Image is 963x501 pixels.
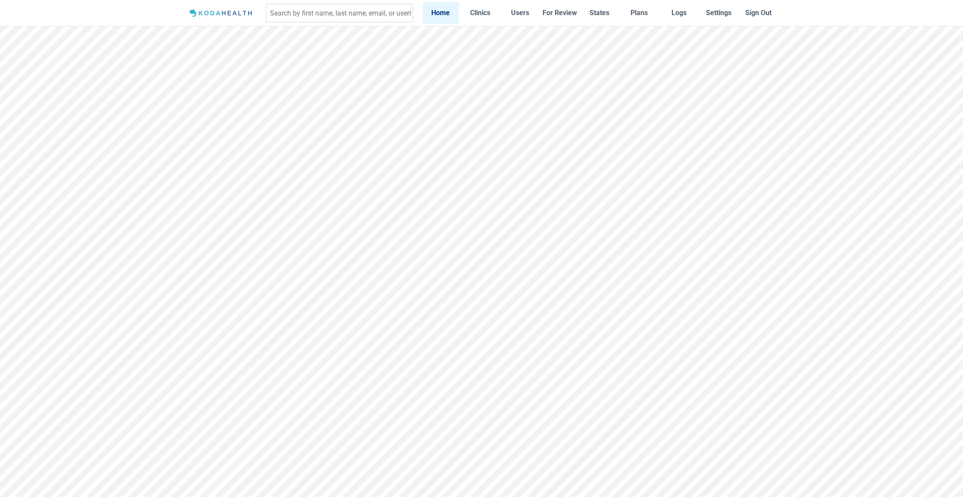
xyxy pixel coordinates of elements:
[661,2,697,23] a: Logs
[187,8,256,19] img: Logo
[542,2,578,23] a: For Review
[502,2,538,23] a: Users
[423,2,459,23] a: Home
[266,3,413,22] input: Search by first name, last name, email, or userId
[621,2,657,23] a: Plans
[740,2,776,23] button: Sign Out
[462,2,499,23] a: Clinics
[581,2,618,23] a: States
[700,2,737,23] a: Settings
